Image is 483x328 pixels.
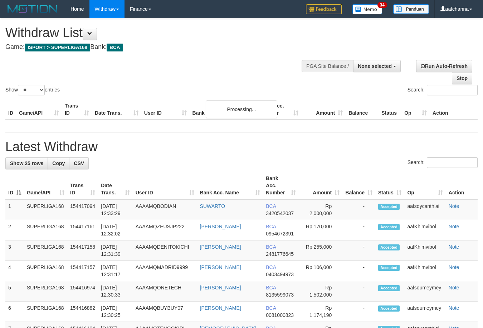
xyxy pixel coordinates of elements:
a: Copy [48,157,69,169]
td: [DATE] 12:33:29 [98,199,132,220]
label: Search: [408,85,478,95]
label: Show entries [5,85,60,95]
td: 2 [5,220,24,240]
span: Copy 0403494973 to clipboard [266,272,294,277]
th: Date Trans.: activate to sort column ascending [98,172,132,199]
a: [PERSON_NAME] [200,285,241,290]
td: SUPERLIGA168 [24,302,67,322]
td: AAAAMQBUYBUY07 [133,302,197,322]
td: Rp 106,000 [299,261,342,281]
td: aafsoumeymey [404,281,445,302]
th: Game/API [16,99,62,120]
th: Amount: activate to sort column ascending [299,172,342,199]
td: 1 [5,199,24,220]
a: Run Auto-Refresh [416,60,472,72]
td: 154417158 [67,240,98,261]
span: Accepted [378,265,400,271]
th: Op: activate to sort column ascending [404,172,445,199]
span: BCA [266,285,276,290]
td: 154416974 [67,281,98,302]
td: aafsoumeymey [404,302,445,322]
a: Note [449,224,459,229]
a: [PERSON_NAME] [200,224,241,229]
td: 154416882 [67,302,98,322]
td: Rp 1,502,000 [299,281,342,302]
td: - [342,281,375,302]
h1: Withdraw List [5,26,315,40]
td: 5 [5,281,24,302]
select: Showentries [18,85,45,95]
th: Balance [346,99,379,120]
td: Rp 1,174,190 [299,302,342,322]
img: Button%20Memo.svg [352,4,382,14]
a: [PERSON_NAME] [200,305,241,311]
a: Note [449,203,459,209]
span: CSV [74,160,84,166]
span: BCA [266,264,276,270]
td: aafKhimvibol [404,240,445,261]
th: Bank Acc. Number [257,99,301,120]
a: Note [449,285,459,290]
img: panduan.png [393,4,429,14]
span: Accepted [378,204,400,210]
td: aafKhimvibol [404,220,445,240]
span: Copy 0954672391 to clipboard [266,231,294,237]
td: AAAAMQZEUSJP222 [133,220,197,240]
th: Amount [301,99,346,120]
td: - [342,240,375,261]
td: [DATE] 12:32:02 [98,220,132,240]
th: Trans ID: activate to sort column ascending [67,172,98,199]
td: 154417161 [67,220,98,240]
td: SUPERLIGA168 [24,220,67,240]
td: 154417157 [67,261,98,281]
td: - [342,261,375,281]
a: Stop [452,72,472,84]
th: Balance: activate to sort column ascending [342,172,375,199]
a: Note [449,264,459,270]
span: BCA [266,224,276,229]
td: [DATE] 12:31:39 [98,240,132,261]
a: CSV [69,157,89,169]
span: Accepted [378,285,400,291]
span: 34 [377,2,387,8]
td: [DATE] 12:31:17 [98,261,132,281]
th: User ID [141,99,190,120]
a: [PERSON_NAME] [200,264,241,270]
span: Accepted [378,244,400,250]
span: BCA [266,203,276,209]
img: Feedback.jpg [306,4,342,14]
span: Copy 2481776645 to clipboard [266,251,294,257]
th: Bank Acc. Name [190,99,257,120]
th: User ID: activate to sort column ascending [133,172,197,199]
h4: Game: Bank: [5,44,315,51]
h1: Latest Withdraw [5,140,478,154]
td: - [342,220,375,240]
th: Op [401,99,430,120]
td: 4 [5,261,24,281]
th: Status: activate to sort column ascending [375,172,404,199]
a: Note [449,244,459,250]
td: Rp 170,000 [299,220,342,240]
a: SUWARTO [200,203,225,209]
span: Accepted [378,305,400,312]
input: Search: [427,85,478,95]
th: Bank Acc. Number: activate to sort column ascending [263,172,299,199]
span: None selected [358,63,392,69]
th: Action [430,99,478,120]
td: [DATE] 12:30:33 [98,281,132,302]
span: Copy 8135599073 to clipboard [266,292,294,298]
td: - [342,302,375,322]
span: Show 25 rows [10,160,43,166]
label: Search: [408,157,478,168]
td: 154417094 [67,199,98,220]
td: Rp 255,000 [299,240,342,261]
td: AAAAMQDENITOKICHI [133,240,197,261]
td: SUPERLIGA168 [24,240,67,261]
a: Note [449,305,459,311]
span: BCA [107,44,123,51]
span: ISPORT > SUPERLIGA168 [25,44,90,51]
th: Date Trans. [92,99,141,120]
td: 6 [5,302,24,322]
span: Accepted [378,224,400,230]
span: BCA [266,305,276,311]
